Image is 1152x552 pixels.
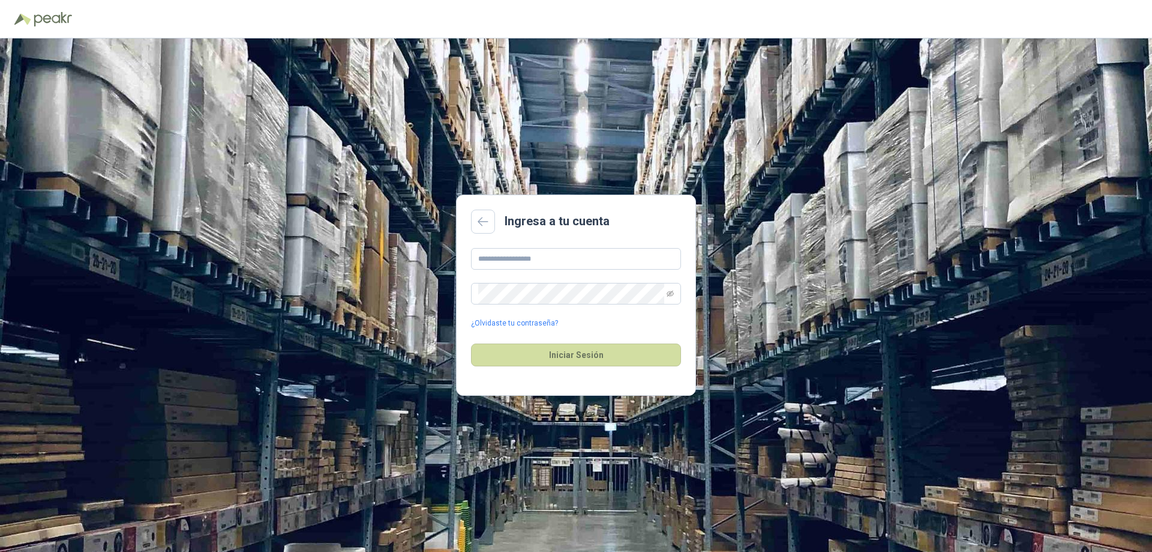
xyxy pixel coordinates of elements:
img: Peakr [34,12,72,26]
a: ¿Olvidaste tu contraseña? [471,318,558,329]
span: eye-invisible [667,290,674,297]
button: Iniciar Sesión [471,344,681,366]
h2: Ingresa a tu cuenta [505,212,610,231]
img: Logo [14,13,31,25]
